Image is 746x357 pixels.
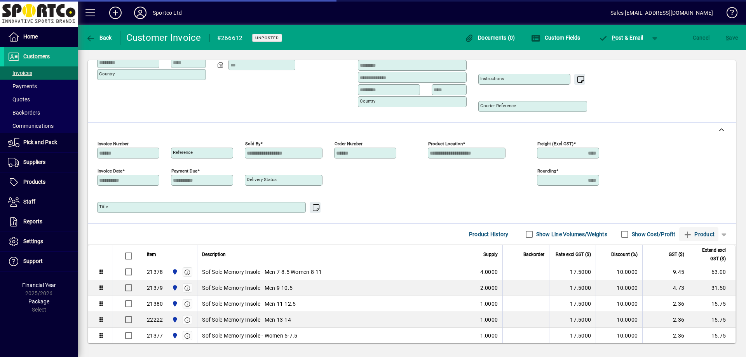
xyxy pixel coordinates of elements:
div: 21377 [147,332,163,340]
mat-label: Title [99,204,108,209]
a: Knowledge Base [721,2,736,27]
a: Products [4,172,78,192]
label: Show Line Volumes/Weights [535,230,607,238]
span: Support [23,258,43,264]
span: Sportco Ltd Warehouse [170,284,179,292]
span: Description [202,250,226,259]
button: Profile [128,6,153,20]
button: Post & Email [594,31,647,45]
span: P [612,35,615,41]
a: Suppliers [4,153,78,172]
span: Sof Sole Memory Insole - Men 7-8.5 Women 8-11 [202,268,322,276]
span: Products [23,179,45,185]
a: Home [4,27,78,47]
mat-label: Sold by [245,141,260,146]
mat-label: Invoice date [98,168,122,174]
div: 22222 [147,316,163,324]
td: 2.36 [642,312,689,328]
mat-label: Rounding [537,168,556,174]
span: Communications [8,123,54,129]
a: Backorders [4,106,78,119]
td: 15.75 [689,296,736,312]
td: 2.36 [642,328,689,344]
span: 2.0000 [480,284,498,292]
label: Show Cost/Profit [630,230,675,238]
span: Sof Sole Memory Insole - Men 13-14 [202,316,291,324]
span: Sof Sole Memory Insole - Women 5-7.5 [202,332,297,340]
mat-label: Invoice number [98,141,129,146]
mat-label: Freight (excl GST) [537,141,573,146]
span: Sportco Ltd Warehouse [170,331,179,340]
span: Backorders [8,110,40,116]
span: Product History [469,228,509,240]
span: Settings [23,238,43,244]
app-page-header-button: Back [78,31,120,45]
span: Reports [23,218,42,225]
span: Discount (%) [611,250,638,259]
button: Product [679,227,718,241]
td: 31.50 [689,280,736,296]
span: Documents (0) [465,35,515,41]
td: 15.75 [689,312,736,328]
div: 17.5000 [554,268,591,276]
mat-label: Country [360,98,375,104]
span: Extend excl GST ($) [694,246,726,263]
a: Quotes [4,93,78,106]
div: 17.5000 [554,300,591,308]
div: Sportco Ltd [153,7,182,19]
span: Payments [8,83,37,89]
mat-label: Order number [335,141,363,146]
a: Pick and Pack [4,133,78,152]
mat-label: Reference [173,150,193,155]
a: Communications [4,119,78,132]
a: Staff [4,192,78,212]
td: 10.0000 [596,264,642,280]
span: Pick and Pack [23,139,57,145]
span: 4.0000 [480,268,498,276]
button: Save [724,31,740,45]
span: 1.0000 [480,316,498,324]
button: Product History [466,227,512,241]
a: Support [4,252,78,271]
div: 17.5000 [554,332,591,340]
div: 21378 [147,268,163,276]
span: Home [23,33,38,40]
div: Customer Invoice [126,31,201,44]
td: 63.00 [689,264,736,280]
a: Payments [4,80,78,93]
span: Sportco Ltd Warehouse [170,268,179,276]
span: Unposted [255,35,279,40]
button: Custom Fields [529,31,582,45]
span: Staff [23,199,35,205]
mat-label: Courier Reference [480,103,516,108]
td: 4.73 [642,280,689,296]
a: Invoices [4,66,78,80]
div: 21380 [147,300,163,308]
mat-label: Instructions [480,76,504,81]
span: Backorder [523,250,544,259]
span: Invoices [8,70,32,76]
td: 2.36 [642,296,689,312]
td: 15.75 [689,328,736,344]
span: 1.0000 [480,332,498,340]
td: 10.0000 [596,328,642,344]
td: 10.0000 [596,280,642,296]
span: Back [86,35,112,41]
span: Sof Sole Memory Insole - Men 11-12.5 [202,300,296,308]
mat-label: Country [99,71,115,77]
span: Product [683,228,715,240]
mat-label: Delivery status [247,177,277,182]
span: GST ($) [669,250,684,259]
span: Quotes [8,96,30,103]
button: Add [103,6,128,20]
span: Custom Fields [531,35,580,41]
span: ost & Email [598,35,643,41]
div: Sales [EMAIL_ADDRESS][DOMAIN_NAME] [610,7,713,19]
span: Rate excl GST ($) [556,250,591,259]
td: 9.45 [642,264,689,280]
a: Reports [4,212,78,232]
span: Supply [483,250,498,259]
span: Sportco Ltd Warehouse [170,315,179,324]
span: 1.0000 [480,300,498,308]
span: Sportco Ltd Warehouse [170,300,179,308]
